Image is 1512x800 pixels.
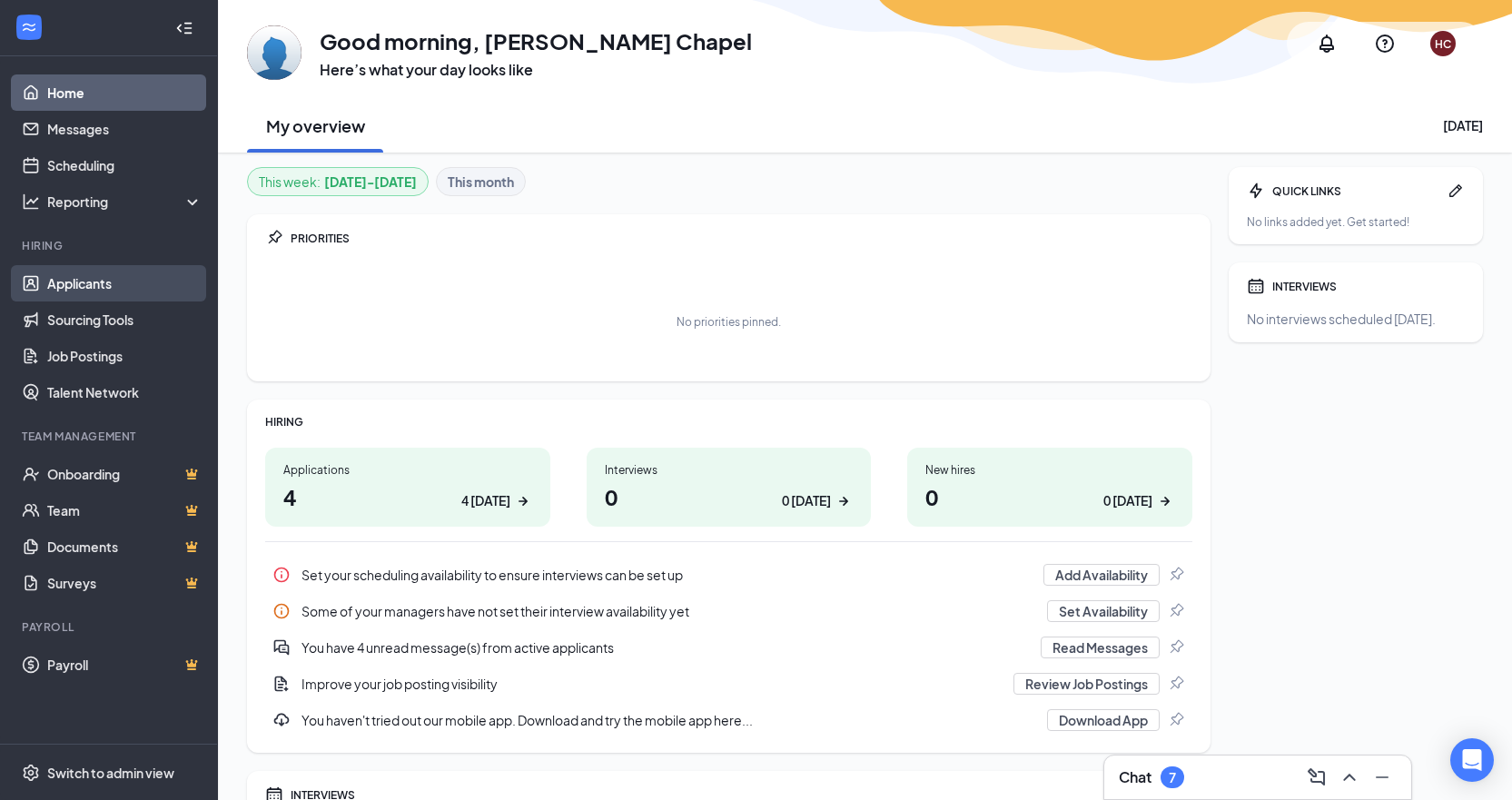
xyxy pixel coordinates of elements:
[301,711,1036,729] div: You haven't tried out our mobile app. Download and try the mobile app here...
[265,629,1192,666] div: You have 4 unread message(s) from active applicants
[1306,766,1328,788] svg: ComposeMessage
[605,462,854,478] div: Interviews
[47,74,203,111] a: Home
[22,619,199,635] div: Payroll
[265,593,1192,629] a: InfoSome of your managers have not set their interview availability yetSet AvailabilityPin
[22,764,40,782] svg: Settings
[461,491,510,510] div: 4 [DATE]
[291,231,1192,246] div: PRIORITIES
[1043,564,1160,586] button: Add Availability
[265,629,1192,666] a: DoubleChatActiveYou have 4 unread message(s) from active applicantsRead MessagesPin
[266,114,365,137] h2: My overview
[835,492,853,510] svg: ArrowRight
[265,666,1192,702] div: Improve your job posting visibility
[1103,491,1152,510] div: 0 [DATE]
[22,429,199,444] div: Team Management
[1169,770,1176,785] div: 7
[1443,116,1483,134] div: [DATE]
[47,764,174,782] div: Switch to admin view
[47,565,203,601] a: SurveysCrown
[1435,36,1451,52] div: HC
[22,238,199,253] div: Hiring
[1371,766,1393,788] svg: Minimize
[265,557,1192,593] a: InfoSet your scheduling availability to ensure interviews can be set upAdd AvailabilityPin
[324,172,417,192] b: [DATE] - [DATE]
[265,448,550,527] a: Applications44 [DATE]ArrowRight
[272,711,291,729] svg: Download
[47,301,203,338] a: Sourcing Tools
[283,462,532,478] div: Applications
[1013,673,1160,695] button: Review Job Postings
[47,647,203,683] a: PayrollCrown
[47,492,203,528] a: TeamCrown
[1316,33,1338,54] svg: Notifications
[1272,279,1465,294] div: INTERVIEWS
[1247,214,1465,230] div: No links added yet. Get started!
[272,638,291,657] svg: DoubleChatActive
[782,491,831,510] div: 0 [DATE]
[1041,637,1160,658] button: Read Messages
[514,492,532,510] svg: ArrowRight
[1119,767,1151,787] h3: Chat
[925,481,1174,512] h1: 0
[47,193,203,211] div: Reporting
[605,481,854,512] h1: 0
[677,314,781,330] div: No priorities pinned.
[1156,492,1174,510] svg: ArrowRight
[265,229,283,247] svg: Pin
[265,557,1192,593] div: Set your scheduling availability to ensure interviews can be set up
[265,593,1192,629] div: Some of your managers have not set their interview availability yet
[1047,600,1160,622] button: Set Availability
[1167,638,1185,657] svg: Pin
[265,702,1192,738] div: You haven't tried out our mobile app. Download and try the mobile app here...
[47,338,203,374] a: Job Postings
[247,25,301,80] img: Haley Chapel
[265,414,1192,430] div: HIRING
[1167,566,1185,584] svg: Pin
[1374,33,1396,54] svg: QuestionInfo
[1302,763,1331,792] button: ComposeMessage
[320,25,752,56] h1: Good morning, [PERSON_NAME] Chapel
[175,19,193,37] svg: Collapse
[47,111,203,147] a: Messages
[1247,277,1265,295] svg: Calendar
[907,448,1192,527] a: New hires00 [DATE]ArrowRight
[1339,766,1360,788] svg: ChevronUp
[320,60,752,80] h3: Here’s what your day looks like
[301,602,1036,620] div: Some of your managers have not set their interview availability yet
[1447,182,1465,200] svg: Pen
[301,675,1003,693] div: Improve your job posting visibility
[1272,183,1439,199] div: QUICK LINKS
[259,172,417,192] div: This week :
[272,675,291,693] svg: DocumentAdd
[47,147,203,183] a: Scheduling
[1167,602,1185,620] svg: Pin
[1167,711,1185,729] svg: Pin
[1450,738,1494,782] div: Open Intercom Messenger
[47,265,203,301] a: Applicants
[1247,310,1465,328] div: No interviews scheduled [DATE].
[1247,182,1265,200] svg: Bolt
[301,566,1033,584] div: Set your scheduling availability to ensure interviews can be set up
[1335,763,1364,792] button: ChevronUp
[20,18,38,36] svg: WorkstreamLogo
[301,638,1030,657] div: You have 4 unread message(s) from active applicants
[925,462,1174,478] div: New hires
[587,448,872,527] a: Interviews00 [DATE]ArrowRight
[272,566,291,584] svg: Info
[283,481,532,512] h1: 4
[1368,763,1397,792] button: Minimize
[265,666,1192,702] a: DocumentAddImprove your job posting visibilityReview Job PostingsPin
[1167,675,1185,693] svg: Pin
[265,702,1192,738] a: DownloadYou haven't tried out our mobile app. Download and try the mobile app here...Download AppPin
[1047,709,1160,731] button: Download App
[272,602,291,620] svg: Info
[47,528,203,565] a: DocumentsCrown
[47,456,203,492] a: OnboardingCrown
[22,193,40,211] svg: Analysis
[448,172,514,192] b: This month
[47,374,203,410] a: Talent Network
